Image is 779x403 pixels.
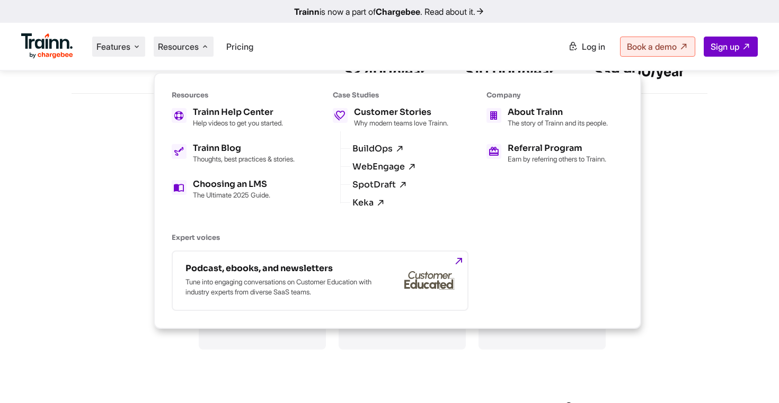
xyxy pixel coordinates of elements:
h6: Expert voices [172,233,608,242]
a: About Trainn The story of Trainn and its people. [486,108,608,127]
img: Trainn Logo [21,33,73,59]
span: Sign up [711,41,739,52]
h6: Case Studies [333,91,448,100]
span: Features [96,41,130,52]
h5: Trainn Help Center [193,108,283,117]
h6: $10,000/year [465,64,561,80]
p: Thoughts, best practices & stories. [193,155,295,163]
h6: Resources [172,91,295,100]
a: Trainn Help Center Help videos to get you started. [172,108,295,127]
h6: Company [486,91,608,100]
a: Book a demo [620,37,695,57]
a: Pricing [226,41,253,52]
b: Trainn [294,6,320,17]
a: SpotDraft [352,180,408,190]
a: Sign up [704,37,758,57]
a: Keka [352,198,385,208]
a: WebEngage [352,162,417,172]
a: Podcast, ebooks, and newsletters Tune into engaging conversations on Customer Education with indu... [172,250,468,311]
p: Earn by referring others to Trainn. [508,155,606,163]
p: The Ultimate 2025 Guide. [193,191,270,199]
span: Log in [582,41,605,52]
a: Choosing an LMS The Ultimate 2025 Guide. [172,180,295,199]
p: The story of Trainn and its people. [508,119,608,127]
a: Trainn Blog Thoughts, best practices & stories. [172,144,295,163]
a: Customer Stories Why modern teams love Trainn. [333,108,448,127]
a: BuildOps [352,144,404,154]
h5: About Trainn [508,108,608,117]
span: Resources [158,41,199,52]
iframe: Chat Widget [726,352,779,403]
a: Log in [562,37,612,56]
h6: $39,900/year [595,64,691,80]
h5: Podcast, ebooks, and newsletters [185,264,376,273]
p: Tune into engaging conversations on Customer Education with industry experts from diverse SaaS te... [185,277,376,297]
h6: $2,400/year [344,64,431,80]
h5: Choosing an LMS [193,180,270,189]
h5: Trainn Blog [193,144,295,153]
p: Why modern teams love Trainn. [354,119,448,127]
img: customer-educated-gray.b42eccd.svg [404,271,455,290]
h5: Referral Program [508,144,606,153]
span: Book a demo [627,41,677,52]
p: Help videos to get you started. [193,119,283,127]
a: Referral Program Earn by referring others to Trainn. [486,144,608,163]
b: Chargebee [376,6,420,17]
h5: Customer Stories [354,108,448,117]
